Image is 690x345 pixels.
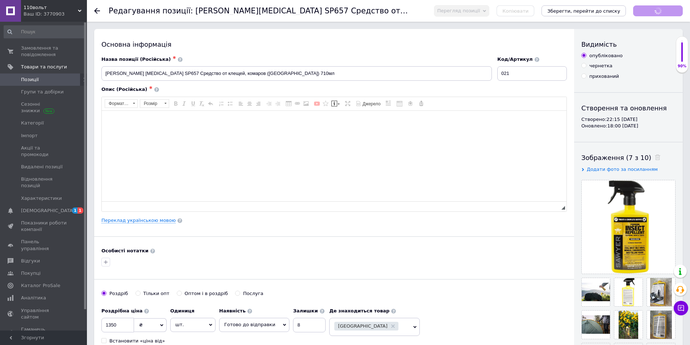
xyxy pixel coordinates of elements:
[173,55,176,60] span: ✱
[338,324,388,328] span: [GEOGRAPHIC_DATA]
[330,100,341,108] a: Вставити повідомлення
[21,164,63,170] span: Видалені позиції
[24,4,78,11] span: 110вольт
[322,100,330,108] a: Вставити іконку
[355,100,382,108] a: Джерело
[21,145,67,158] span: Акції та промокоди
[274,100,282,108] a: Збільшити відступ
[21,45,67,58] span: Замовлення та повідомлення
[676,36,688,73] div: 90% Якість заповнення
[101,40,567,49] div: Основна інформація
[497,56,533,62] span: Код/Артикул
[109,338,165,344] div: Встановити «ціна від»
[417,100,425,108] a: Відновити резервну копію...
[313,100,321,108] a: Додати відео з YouTube
[226,100,234,108] a: Вставити/видалити маркований список
[557,204,561,211] div: Кiлькiсть символiв
[101,248,149,253] b: Особисті нотатки
[21,295,46,301] span: Аналітика
[581,123,676,129] div: Оновлено: 18:00 [DATE]
[293,100,301,108] a: Вставити/Редагувати посилання (Ctrl+L)
[293,318,326,332] input: -
[143,290,170,297] div: Тільки опт
[105,100,130,108] span: Форматування
[674,301,688,315] button: Чат з покупцем
[589,63,612,69] div: чернетка
[561,206,565,210] span: Потягніть для зміни розмірів
[21,120,44,126] span: Категорії
[109,290,128,297] div: Роздріб
[329,308,389,314] b: Де знаходиться товар
[149,85,152,90] span: ✱
[581,40,676,49] div: Видимість
[21,239,67,252] span: Панель управління
[254,100,262,108] a: По правому краю
[246,100,254,108] a: По центру
[302,100,310,108] a: Зображення
[21,258,40,264] span: Відгуки
[24,11,87,17] div: Ваш ID: 3770903
[406,100,414,108] a: Зробити резервну копію зараз
[21,270,41,277] span: Покупці
[105,99,138,108] a: Форматування
[21,132,38,139] span: Імпорт
[101,218,176,223] a: Переклад українською мовою
[140,99,169,108] a: Розмір
[185,290,228,297] div: Оптом і в роздріб
[189,100,197,108] a: Підкреслений (Ctrl+U)
[587,167,658,172] span: Додати фото за посиланням
[589,73,619,80] div: прихований
[21,307,67,320] span: Управління сайтом
[78,207,83,214] span: 1
[21,76,39,83] span: Позиції
[541,5,626,16] button: Зберегти, перейти до списку
[581,104,676,113] div: Створення та оновлення
[170,308,195,314] b: Одиниця
[396,100,403,108] a: Створити таблицю
[101,66,492,81] input: Наприклад, H&M жіноча сукня зелена 38 розмір вечірня максі з блискітками
[237,100,245,108] a: По лівому краю
[217,100,225,108] a: Вставити/видалити нумерований список
[72,207,78,214] span: 1
[676,64,688,69] div: 90%
[21,326,67,339] span: Гаманець компанії
[265,100,273,108] a: Зменшити відступ
[219,308,246,314] b: Наявність
[547,8,620,14] i: Зберегти, перейти до списку
[344,100,352,108] a: Максимізувати
[21,89,64,95] span: Групи та добірки
[172,100,180,108] a: Жирний (Ctrl+B)
[385,100,393,108] a: Вставити шаблон
[102,111,566,201] iframe: Редактор, 36A45B15-B85E-4BC7-8991-4E96FAA07CE0
[293,308,318,314] b: Залишки
[21,207,75,214] span: [DEMOGRAPHIC_DATA]
[101,87,147,92] span: Опис (Російська)
[243,290,263,297] div: Послуга
[206,100,214,108] a: Повернути (Ctrl+Z)
[224,322,275,327] span: Готово до відправки
[21,220,67,233] span: Показники роботи компанії
[285,100,293,108] a: Таблиця
[170,318,216,332] span: шт.
[589,52,623,59] div: опубліковано
[4,25,85,38] input: Пошук
[180,100,188,108] a: Курсив (Ctrl+I)
[21,64,67,70] span: Товари та послуги
[361,101,381,107] span: Джерело
[581,153,676,162] div: Зображення (7 з 10)
[437,8,480,13] span: Перегляд позиції
[21,176,67,189] span: Відновлення позицій
[101,308,142,314] b: Роздрібна ціна
[21,282,60,289] span: Каталог ProSale
[21,101,67,114] span: Сезонні знижки
[140,100,162,108] span: Розмір
[581,116,676,123] div: Створено: 22:15 [DATE]
[94,8,100,14] div: Повернутися назад
[109,7,588,15] h1: Редагування позиції: Sawyer Permethrin SP657 Средство от клещей, комаров (США) 710мл
[139,322,143,328] span: ₴
[101,318,134,332] input: 0
[198,100,206,108] a: Видалити форматування
[101,56,171,62] span: Назва позиції (Російська)
[21,195,62,202] span: Характеристики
